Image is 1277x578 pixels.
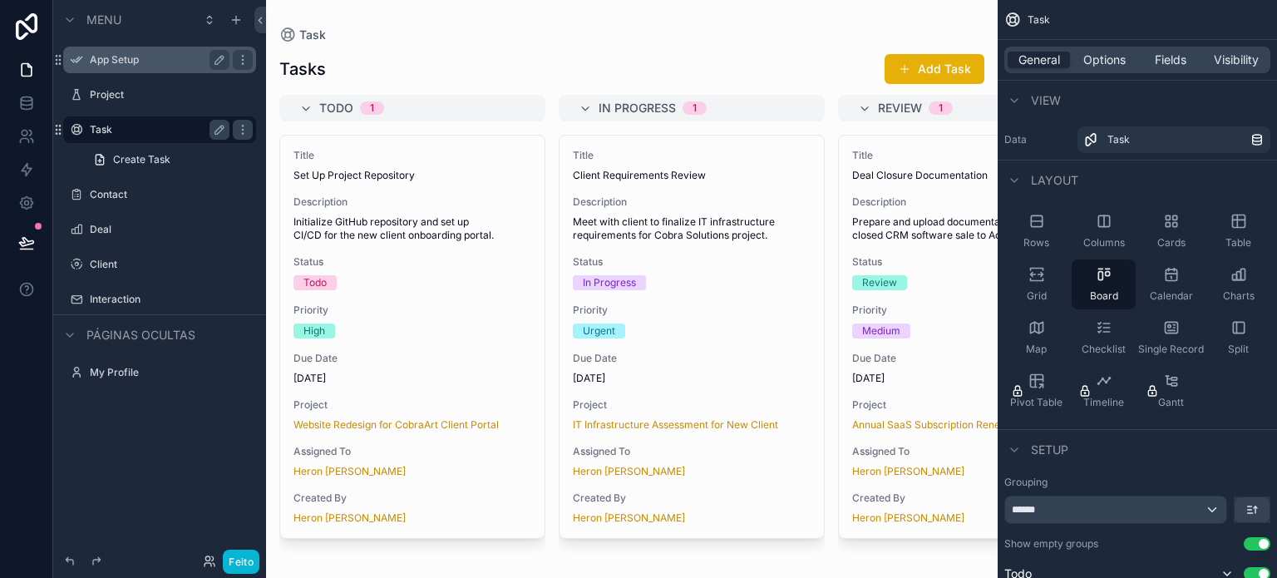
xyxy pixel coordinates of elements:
[90,88,253,101] label: Project
[1004,366,1068,416] button: Pivot Table
[1206,313,1270,363] button: Split
[1028,13,1050,27] span: Task
[1157,236,1186,249] span: Cards
[90,53,223,67] label: App Setup
[90,293,253,306] label: Interaction
[1138,343,1204,356] span: Single Record
[1004,133,1071,146] label: Data
[1107,133,1130,146] span: Task
[1083,236,1125,249] span: Columns
[1010,396,1063,409] span: Pivot Table
[1223,289,1255,303] span: Charts
[90,188,253,201] label: Contact
[1004,313,1068,363] button: Map
[86,328,195,342] font: Páginas ocultas
[1072,366,1136,416] button: Timeline
[1004,537,1098,551] label: Show empty groups
[83,146,256,173] a: Create Task
[1139,313,1203,363] button: Single Record
[1027,289,1047,303] span: Grid
[1031,92,1061,109] span: View
[90,123,223,136] label: Task
[1206,206,1270,256] button: Table
[1082,343,1126,356] span: Checklist
[1077,126,1270,153] a: Task
[113,153,170,166] span: Create Task
[1072,259,1136,309] button: Board
[90,258,253,271] label: Client
[1031,172,1078,189] span: Layout
[1004,259,1068,309] button: Grid
[1023,236,1049,249] span: Rows
[1083,396,1124,409] span: Timeline
[1072,206,1136,256] button: Columns
[223,550,259,574] button: Feito
[1004,206,1068,256] button: Rows
[1214,52,1259,68] span: Visibility
[1228,343,1249,356] span: Split
[229,556,254,568] font: Feito
[1206,259,1270,309] button: Charts
[1225,236,1251,249] span: Table
[1072,313,1136,363] button: Checklist
[90,366,253,379] label: My Profile
[86,12,121,27] font: Menu
[1004,476,1048,489] label: Grouping
[1158,396,1184,409] span: Gantt
[1150,289,1193,303] span: Calendar
[1018,52,1060,68] span: General
[1026,343,1047,356] span: Map
[1083,52,1126,68] span: Options
[1139,366,1203,416] button: Gantt
[1139,259,1203,309] button: Calendar
[1090,289,1118,303] span: Board
[1031,442,1068,458] span: Setup
[90,223,253,236] label: Deal
[1139,206,1203,256] button: Cards
[1155,52,1186,68] span: Fields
